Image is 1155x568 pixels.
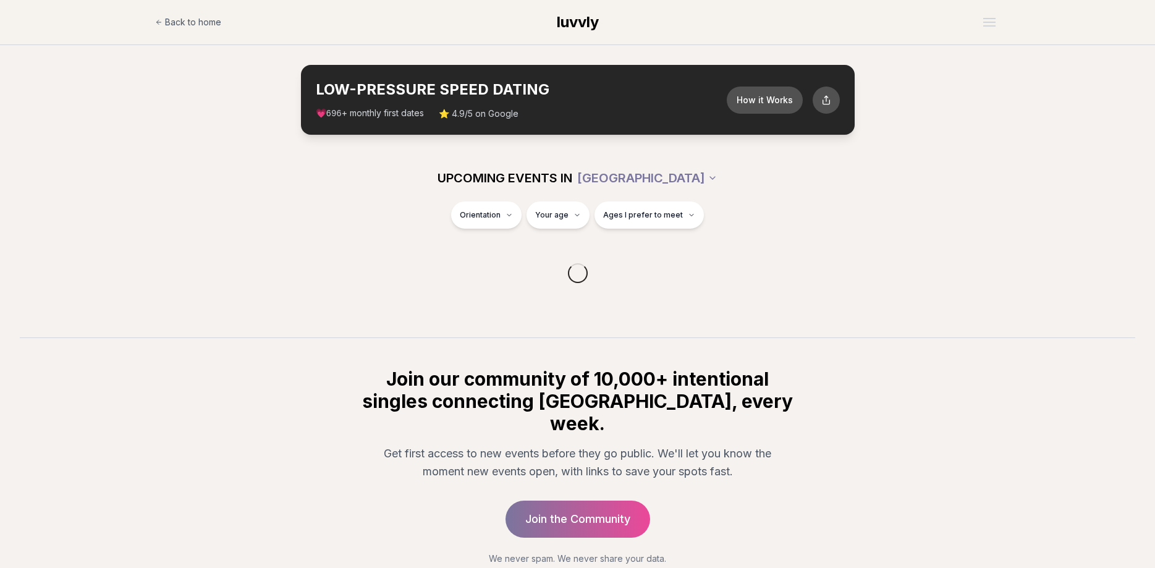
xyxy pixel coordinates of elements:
[438,169,572,187] span: UPCOMING EVENTS IN
[727,87,803,114] button: How it Works
[978,13,1001,32] button: Open menu
[360,553,795,565] p: We never spam. We never share your data.
[527,201,590,229] button: Your age
[557,13,599,31] span: luvvly
[155,10,221,35] a: Back to home
[316,80,727,100] h2: LOW-PRESSURE SPEED DATING
[451,201,522,229] button: Orientation
[577,164,717,192] button: [GEOGRAPHIC_DATA]
[594,201,704,229] button: Ages I prefer to meet
[535,210,569,220] span: Your age
[603,210,683,220] span: Ages I prefer to meet
[360,368,795,434] h2: Join our community of 10,000+ intentional singles connecting [GEOGRAPHIC_DATA], every week.
[557,12,599,32] a: luvvly
[439,108,518,120] span: ⭐ 4.9/5 on Google
[316,107,424,120] span: 💗 + monthly first dates
[326,109,342,119] span: 696
[165,16,221,28] span: Back to home
[506,501,650,538] a: Join the Community
[460,210,501,220] span: Orientation
[370,444,785,481] p: Get first access to new events before they go public. We'll let you know the moment new events op...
